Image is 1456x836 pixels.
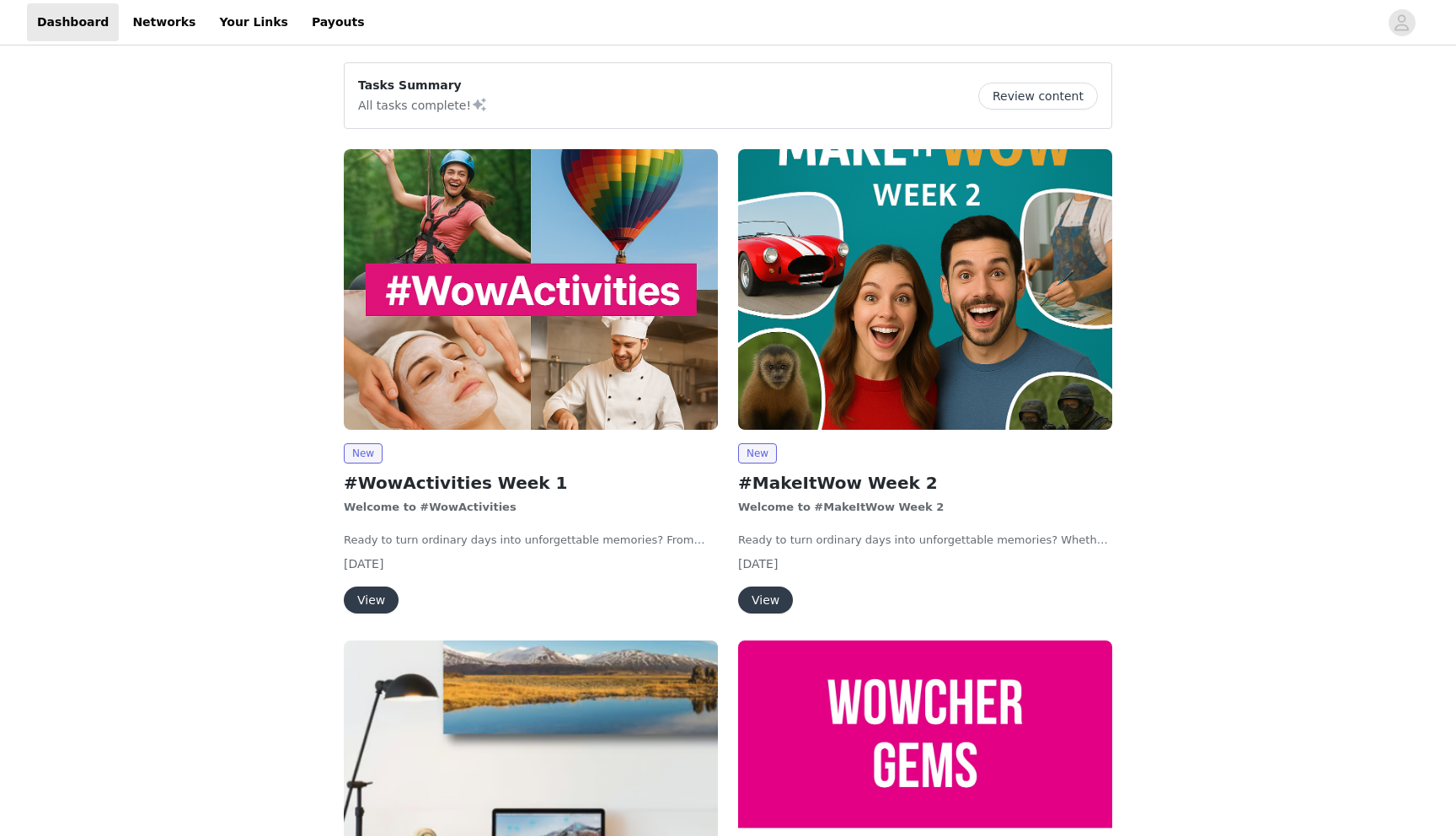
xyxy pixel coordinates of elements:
[27,3,119,41] a: Dashboard
[738,443,777,464] span: New
[344,587,399,614] button: View
[344,149,718,430] img: wowcher.co.uk
[344,532,718,549] p: Ready to turn ordinary days into unforgettable memories? From heart-pumping adventures to relaxin...
[358,94,488,115] p: All tasks complete!
[344,501,517,513] strong: Welcome to #WowActivities
[738,501,944,513] strong: Welcome to #MakeItWow Week 2
[358,77,488,94] p: Tasks Summary
[209,3,298,41] a: Your Links
[738,532,1112,549] p: Ready to turn ordinary days into unforgettable memories? Whether you’re chasing thrills, enjoying...
[122,3,206,41] a: Networks
[1394,9,1410,36] div: avatar
[344,557,383,571] span: [DATE]
[978,83,1098,110] button: Review content
[738,557,778,571] span: [DATE]
[738,149,1112,430] img: wowcher.co.uk
[344,443,383,464] span: New
[738,587,793,614] button: View
[344,470,718,496] h2: #WowActivities Week 1
[738,470,1112,496] h2: #MakeItWow Week 2
[738,594,793,607] a: View
[344,594,399,607] a: View
[302,3,375,41] a: Payouts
